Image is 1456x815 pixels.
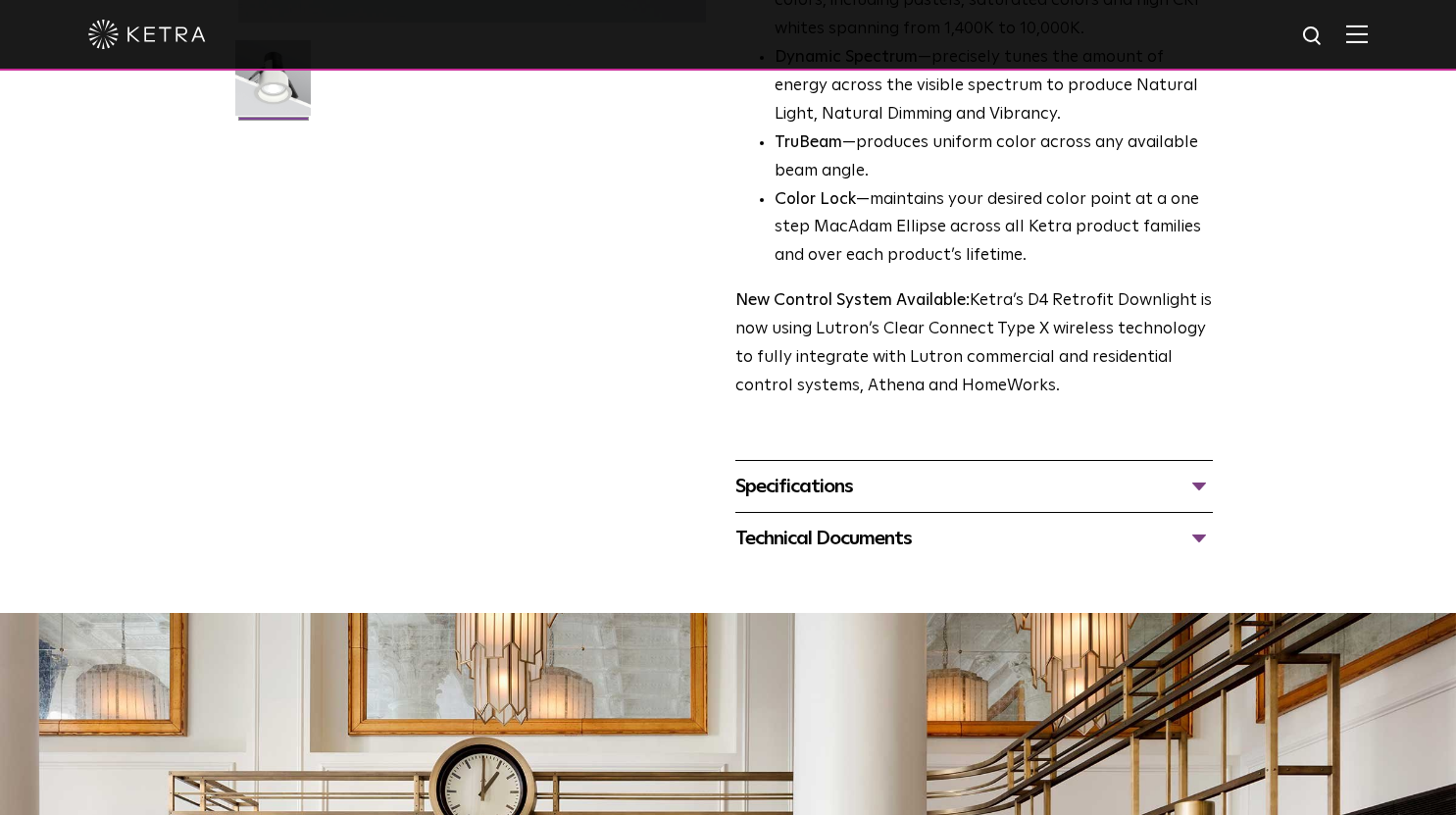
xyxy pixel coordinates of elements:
[775,191,856,208] strong: Color Lock
[775,186,1213,272] li: —maintains your desired color point at a one step MacAdam Ellipse across all Ketra product famili...
[735,287,1213,401] p: Ketra’s D4 Retrofit Downlight is now using Lutron’s Clear Connect Type X wireless technology to f...
[735,471,1213,502] div: Specifications
[735,523,1213,554] div: Technical Documents
[88,20,206,49] img: ketra-logo-2019-white
[1301,25,1326,49] img: search icon
[735,292,970,309] strong: New Control System Available:
[775,129,1213,186] li: —produces uniform color across any available beam angle.
[235,40,311,130] img: D4R Retrofit Downlight
[1346,25,1368,43] img: Hamburger%20Nav.svg
[775,44,1213,129] li: —precisely tunes the amount of energy across the visible spectrum to produce Natural Light, Natur...
[775,134,842,151] strong: TruBeam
